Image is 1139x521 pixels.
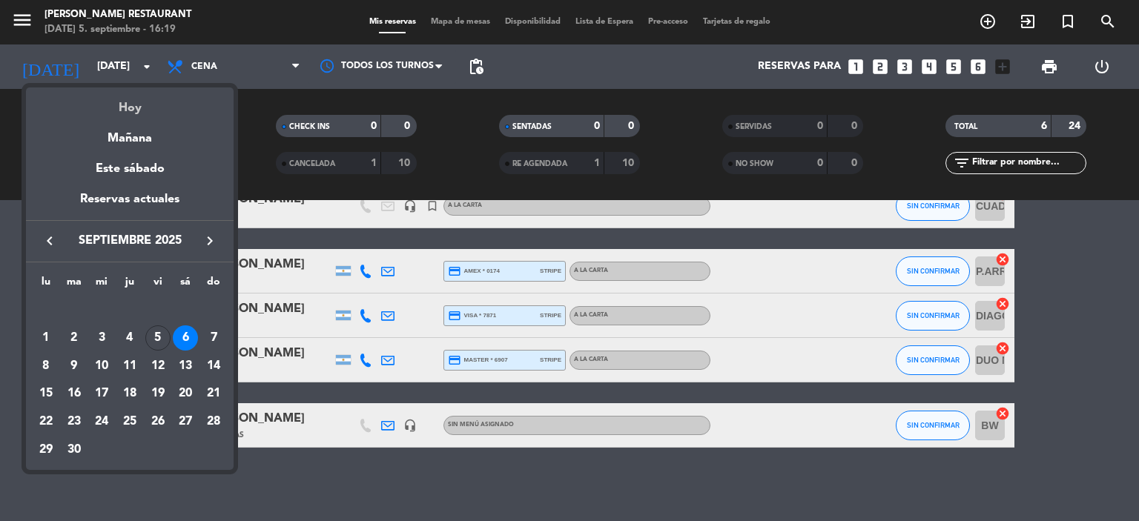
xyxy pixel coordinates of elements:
[89,354,114,379] div: 10
[144,273,172,296] th: viernes
[145,409,171,434] div: 26
[116,273,144,296] th: jueves
[173,409,198,434] div: 27
[62,437,87,462] div: 30
[60,352,88,380] td: 9 de septiembre de 2025
[201,354,226,379] div: 14
[173,325,198,351] div: 6
[172,408,200,436] td: 27 de septiembre de 2025
[197,231,223,250] button: keyboard_arrow_right
[173,381,198,406] div: 20
[145,325,171,351] div: 5
[144,379,172,408] td: 19 de septiembre de 2025
[173,354,198,379] div: 13
[116,379,144,408] td: 18 de septiembre de 2025
[88,324,116,352] td: 3 de septiembre de 2025
[172,324,200,352] td: 6 de septiembre de 2025
[32,324,60,352] td: 1 de septiembre de 2025
[145,354,171,379] div: 12
[60,324,88,352] td: 2 de septiembre de 2025
[62,409,87,434] div: 23
[116,324,144,352] td: 4 de septiembre de 2025
[145,381,171,406] div: 19
[32,436,60,464] td: 29 de septiembre de 2025
[33,354,59,379] div: 8
[201,381,226,406] div: 21
[117,409,142,434] div: 25
[26,148,234,190] div: Este sábado
[88,379,116,408] td: 17 de septiembre de 2025
[116,408,144,436] td: 25 de septiembre de 2025
[117,325,142,351] div: 4
[33,437,59,462] div: 29
[199,408,228,436] td: 28 de septiembre de 2025
[116,352,144,380] td: 11 de septiembre de 2025
[32,408,60,436] td: 22 de septiembre de 2025
[117,354,142,379] div: 11
[32,273,60,296] th: lunes
[60,436,88,464] td: 30 de septiembre de 2025
[172,352,200,380] td: 13 de septiembre de 2025
[199,273,228,296] th: domingo
[201,232,219,250] i: keyboard_arrow_right
[32,352,60,380] td: 8 de septiembre de 2025
[62,354,87,379] div: 9
[26,87,234,118] div: Hoy
[88,408,116,436] td: 24 de septiembre de 2025
[88,273,116,296] th: miércoles
[60,408,88,436] td: 23 de septiembre de 2025
[199,379,228,408] td: 21 de septiembre de 2025
[144,324,172,352] td: 5 de septiembre de 2025
[41,232,59,250] i: keyboard_arrow_left
[172,379,200,408] td: 20 de septiembre de 2025
[201,325,226,351] div: 7
[60,379,88,408] td: 16 de septiembre de 2025
[172,273,200,296] th: sábado
[144,408,172,436] td: 26 de septiembre de 2025
[33,381,59,406] div: 15
[89,381,114,406] div: 17
[26,190,234,220] div: Reservas actuales
[26,118,234,148] div: Mañana
[33,409,59,434] div: 22
[144,352,172,380] td: 12 de septiembre de 2025
[32,379,60,408] td: 15 de septiembre de 2025
[117,381,142,406] div: 18
[62,381,87,406] div: 16
[36,231,63,250] button: keyboard_arrow_left
[60,273,88,296] th: martes
[199,324,228,352] td: 7 de septiembre de 2025
[89,409,114,434] div: 24
[33,325,59,351] div: 1
[88,352,116,380] td: 10 de septiembre de 2025
[199,352,228,380] td: 14 de septiembre de 2025
[32,296,228,324] td: SEP.
[63,231,197,250] span: septiembre 2025
[201,409,226,434] div: 28
[62,325,87,351] div: 2
[89,325,114,351] div: 3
